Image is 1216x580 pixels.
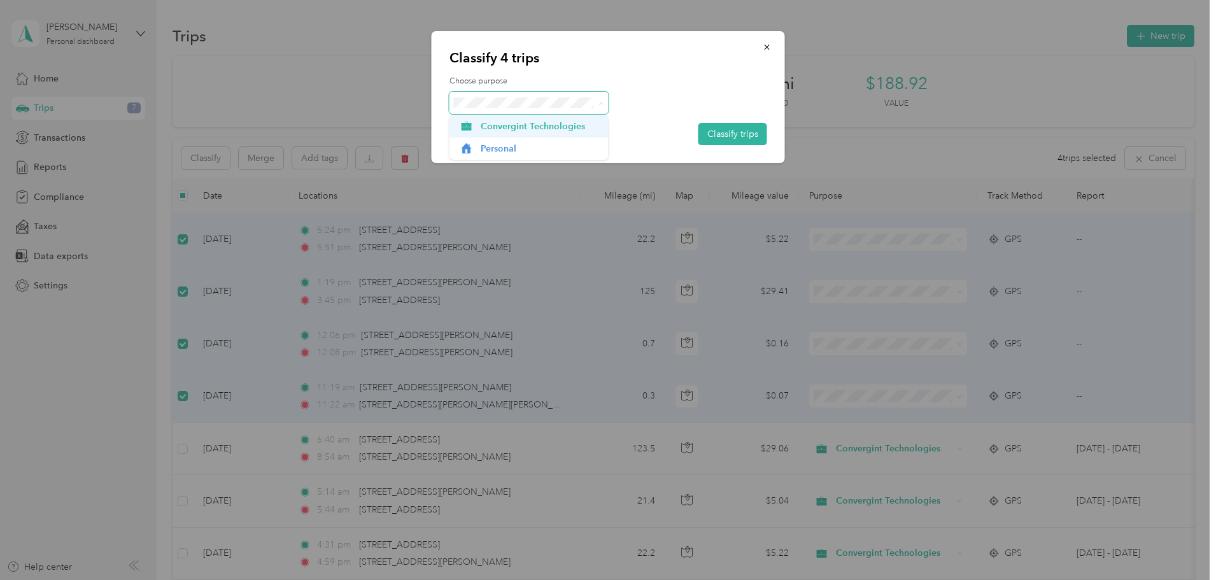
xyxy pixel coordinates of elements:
[481,142,599,155] span: Personal
[449,49,767,67] p: Classify 4 trips
[449,76,767,87] label: Choose purpose
[1145,509,1216,580] iframe: Everlance-gr Chat Button Frame
[698,123,767,145] button: Classify trips
[481,120,599,133] span: Convergint Technologies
